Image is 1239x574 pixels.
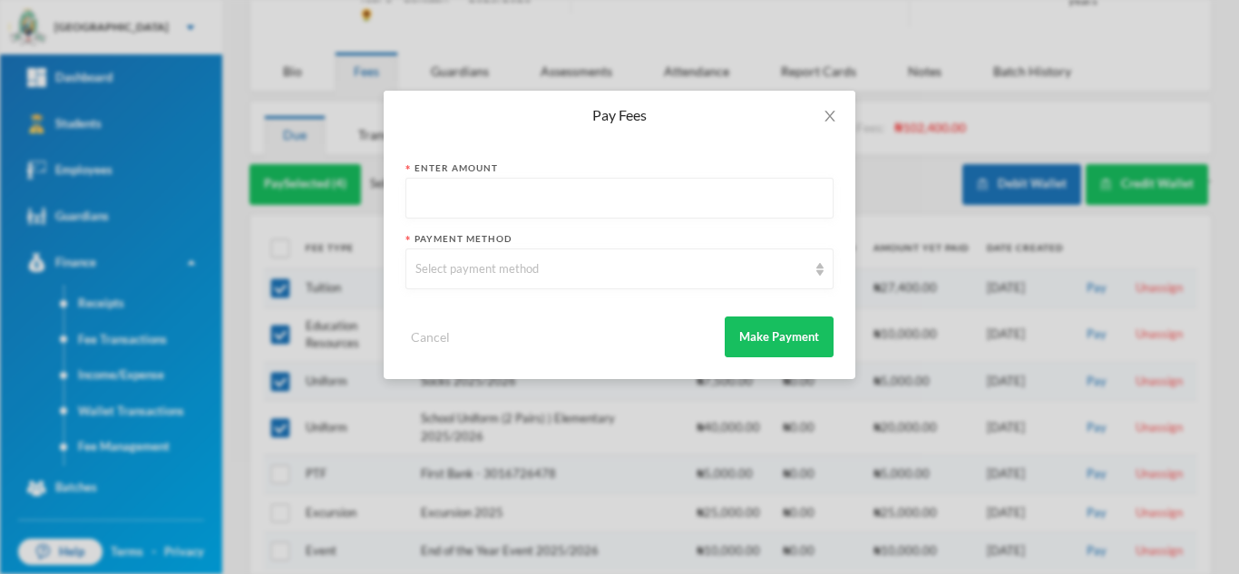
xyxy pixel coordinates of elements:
[725,316,834,357] button: Make Payment
[405,326,455,347] button: Cancel
[405,161,834,175] div: Enter Amount
[405,232,834,246] div: Payment Method
[805,91,855,141] button: Close
[415,260,807,278] div: Select payment method
[405,105,834,125] div: Pay Fees
[823,109,837,123] i: icon: close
